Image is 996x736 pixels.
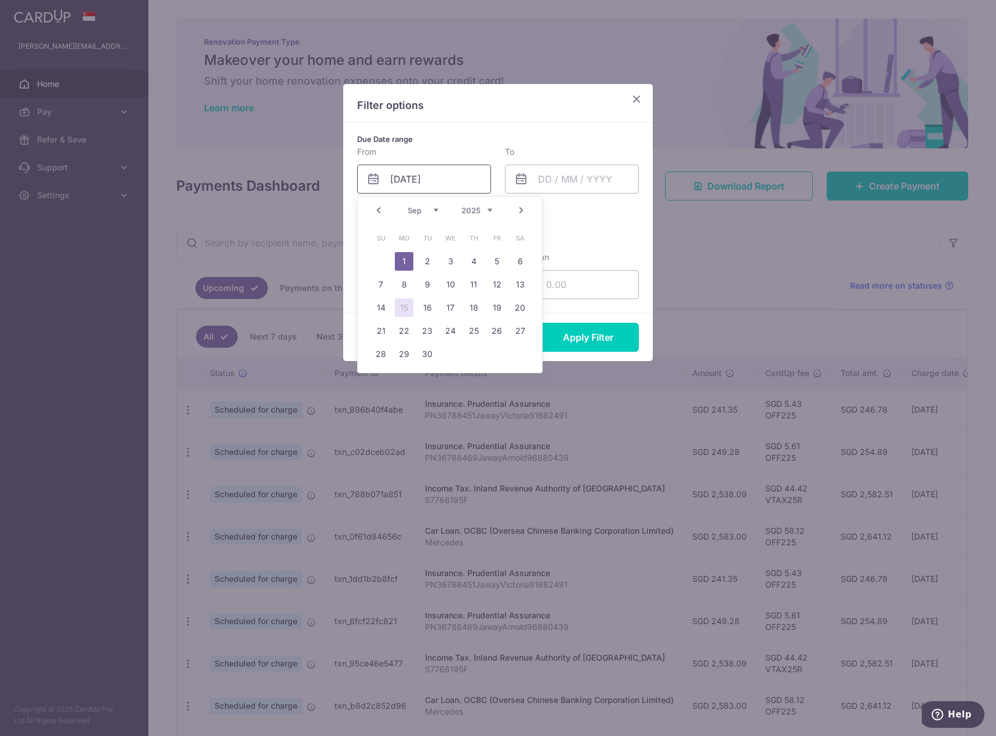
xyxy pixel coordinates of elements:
a: 7 [372,275,390,294]
a: 22 [395,322,413,340]
a: 12 [488,275,506,294]
span: Friday [488,229,506,247]
a: 21 [372,322,390,340]
a: 3 [441,252,460,271]
a: 17 [441,298,460,317]
a: 15 [395,298,413,317]
a: 10 [441,275,460,294]
a: 6 [511,252,529,271]
p: Filter options [357,98,639,113]
span: Wednesday [441,229,460,247]
a: 30 [418,345,437,363]
a: 18 [464,298,483,317]
span: Tuesday [418,229,437,247]
input: DD / MM / YYYY [505,165,639,194]
a: 29 [395,345,413,363]
a: Prev [372,203,386,217]
a: 27 [511,322,529,340]
span: Saturday [511,229,529,247]
span: Sunday [372,229,390,247]
a: 5 [488,252,506,271]
label: To [505,146,514,158]
a: 24 [441,322,460,340]
a: Next [514,203,528,217]
span: Thursday [464,229,483,247]
span: Monday [395,229,413,247]
a: 28 [372,345,390,363]
a: 23 [418,322,437,340]
a: 1 [395,252,413,271]
a: 14 [372,298,390,317]
iframe: Opens a widget where you can find more information [922,701,984,730]
a: 8 [395,275,413,294]
a: 9 [418,275,437,294]
input: 0.00 [505,270,639,299]
a: 26 [488,322,506,340]
a: 11 [464,275,483,294]
button: Close [630,92,644,106]
button: Apply Filter [537,323,639,352]
a: 20 [511,298,529,317]
a: 13 [511,275,529,294]
a: 19 [488,298,506,317]
a: 2 [418,252,437,271]
a: 4 [464,252,483,271]
a: 25 [464,322,483,340]
p: Due Date range [357,132,639,146]
a: 16 [418,298,437,317]
label: From [357,146,376,158]
input: DD / MM / YYYY [357,165,491,194]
